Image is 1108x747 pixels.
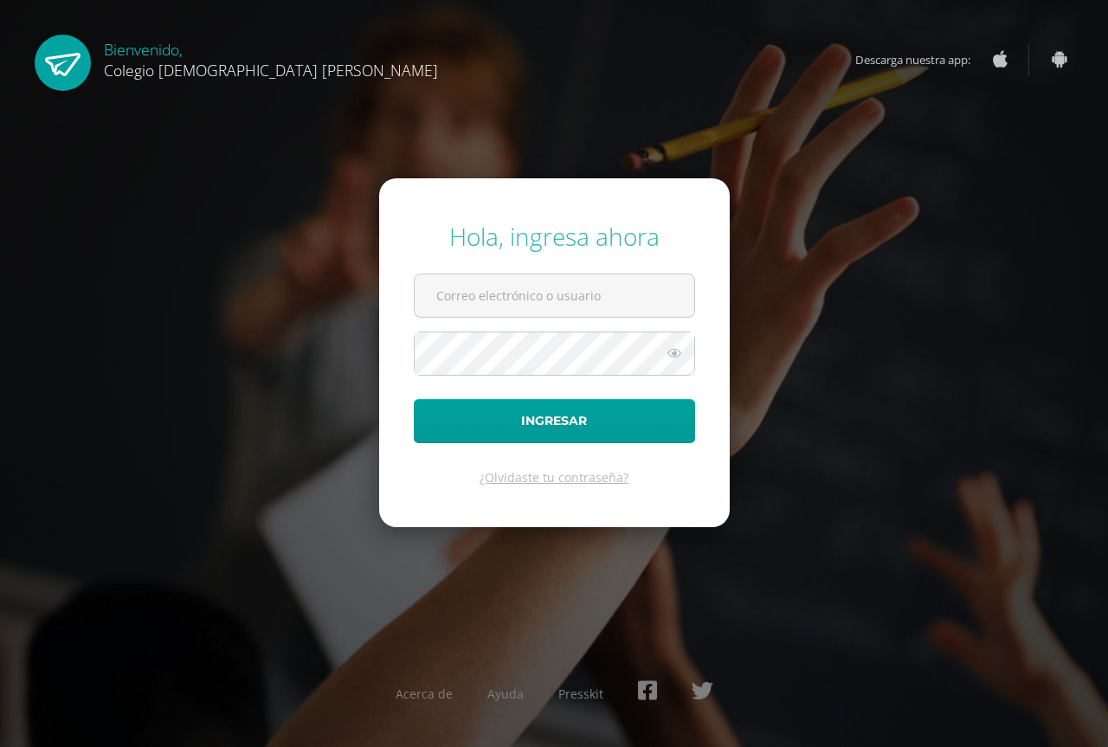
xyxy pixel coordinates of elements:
[855,43,988,76] span: Descarga nuestra app:
[480,469,628,486] a: ¿Olvidaste tu contraseña?
[396,686,453,702] a: Acerca de
[558,686,603,702] a: Presskit
[104,35,438,80] div: Bienvenido,
[415,274,694,317] input: Correo electrónico o usuario
[414,220,695,253] div: Hola, ingresa ahora
[414,399,695,443] button: Ingresar
[104,60,438,80] span: Colegio [DEMOGRAPHIC_DATA] [PERSON_NAME]
[487,686,524,702] a: Ayuda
